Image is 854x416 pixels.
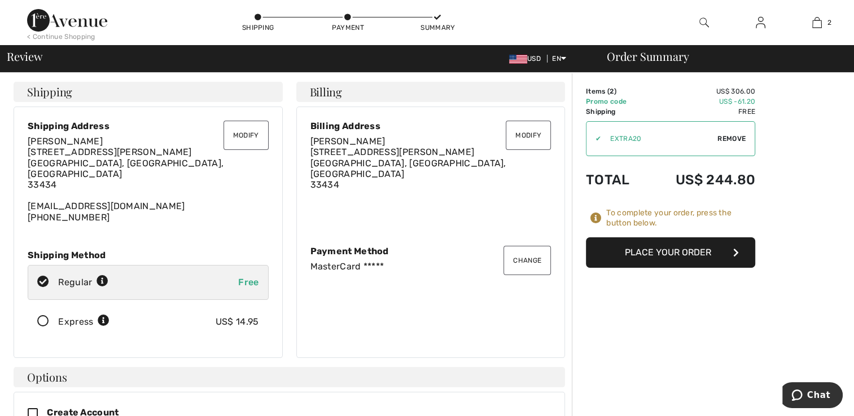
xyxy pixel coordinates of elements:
div: US$ 14.95 [216,315,259,329]
h4: Options [14,367,565,387]
img: search the website [699,16,709,29]
a: 2 [789,16,844,29]
div: [EMAIL_ADDRESS][DOMAIN_NAME] [PHONE_NUMBER] [28,136,269,223]
div: Summary [421,23,454,33]
div: Payment Method [310,246,551,256]
div: Shipping Address [28,121,269,131]
td: Promo code [586,96,646,107]
td: Total [586,161,646,199]
a: Sign In [747,16,774,30]
span: 2 [827,17,831,28]
div: Shipping [241,23,275,33]
span: Free [238,277,259,287]
img: 1ère Avenue [27,9,107,32]
td: Items ( ) [586,86,646,96]
img: My Bag [812,16,822,29]
div: Express [58,315,110,329]
button: Modify [506,121,551,150]
img: US Dollar [509,55,527,64]
button: Modify [224,121,269,150]
div: ✔ [586,134,601,144]
iframe: Opens a widget where you can chat to one of our agents [782,382,843,410]
td: Shipping [586,107,646,117]
span: Review [7,51,42,62]
button: Change [503,246,551,275]
button: Place Your Order [586,237,755,268]
span: [PERSON_NAME] [28,136,103,147]
td: US$ -61.20 [646,96,755,107]
span: USD [509,55,545,63]
div: To complete your order, press the button below. [606,208,755,228]
div: < Continue Shopping [27,32,95,42]
span: Shipping [27,86,72,98]
td: Free [646,107,755,117]
td: US$ 306.00 [646,86,755,96]
div: Shipping Method [28,250,269,260]
div: Order Summary [593,51,847,62]
div: Regular [58,276,108,289]
span: EN [552,55,566,63]
input: Promo code [601,122,717,156]
span: [STREET_ADDRESS][PERSON_NAME] [GEOGRAPHIC_DATA], [GEOGRAPHIC_DATA], [GEOGRAPHIC_DATA] 33434 [28,147,224,190]
div: Billing Address [310,121,551,131]
span: [PERSON_NAME] [310,136,386,147]
span: Billing [310,86,342,98]
span: [STREET_ADDRESS][PERSON_NAME] [GEOGRAPHIC_DATA], [GEOGRAPHIC_DATA], [GEOGRAPHIC_DATA] 33434 [310,147,506,190]
td: US$ 244.80 [646,161,755,199]
div: Payment [331,23,365,33]
span: Remove [717,134,746,144]
span: 2 [610,87,614,95]
img: My Info [756,16,765,29]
